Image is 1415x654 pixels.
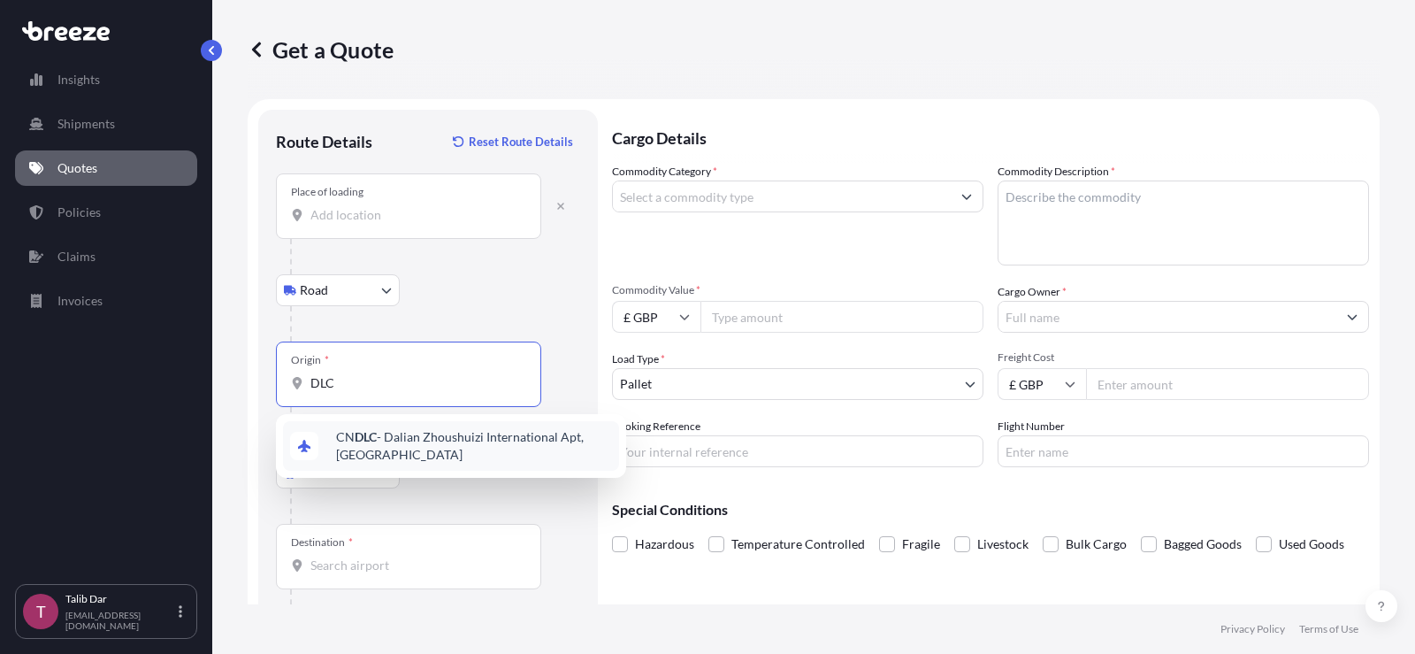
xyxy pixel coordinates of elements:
[310,557,519,574] input: Destination
[902,531,940,558] span: Fragile
[57,292,103,310] p: Invoices
[276,274,400,306] button: Select transport
[1086,368,1369,400] input: Enter amount
[248,35,394,64] p: Get a Quote
[291,185,363,199] div: Place of loading
[1299,622,1358,636] p: Terms of Use
[336,428,612,464] span: CN - Dalian Zhoushuizi International Apt, [GEOGRAPHIC_DATA]
[613,181,951,212] input: Select a commodity type
[700,301,983,333] input: Type amount
[57,71,100,88] p: Insights
[998,435,1369,467] input: Enter name
[65,592,175,606] p: Talib Dar
[998,350,1369,365] span: Freight Cost
[1164,531,1242,558] span: Bagged Goods
[998,301,1336,333] input: Full name
[612,418,700,435] label: Booking Reference
[1279,531,1344,558] span: Used Goods
[977,531,1029,558] span: Livestock
[65,610,175,631] p: [EMAIL_ADDRESS][DOMAIN_NAME]
[310,206,519,224] input: Place of loading
[998,283,1067,301] label: Cargo Owner
[57,248,96,265] p: Claims
[612,283,983,297] span: Commodity Value
[998,163,1115,181] label: Commodity Description
[310,374,519,392] input: Origin
[612,503,1369,517] p: Special Conditions
[291,535,353,550] div: Destination
[276,414,626,478] div: Show suggestions
[57,159,97,177] p: Quotes
[998,418,1065,435] label: Flight Number
[612,163,717,181] label: Commodity Category
[620,375,652,393] span: Pallet
[731,531,865,558] span: Temperature Controlled
[612,110,1369,163] p: Cargo Details
[1066,531,1127,558] span: Bulk Cargo
[1220,622,1285,636] p: Privacy Policy
[57,115,115,133] p: Shipments
[951,181,983,212] button: Show suggestions
[276,457,400,489] button: Select transport
[57,204,101,221] p: Policies
[300,281,328,299] span: Road
[635,531,694,558] span: Hazardous
[612,350,665,368] span: Load Type
[291,353,329,367] div: Origin
[355,429,377,444] b: DLC
[1336,301,1368,333] button: Show suggestions
[276,131,372,152] p: Route Details
[612,435,983,467] input: Your internal reference
[469,133,573,150] p: Reset Route Details
[36,603,46,620] span: T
